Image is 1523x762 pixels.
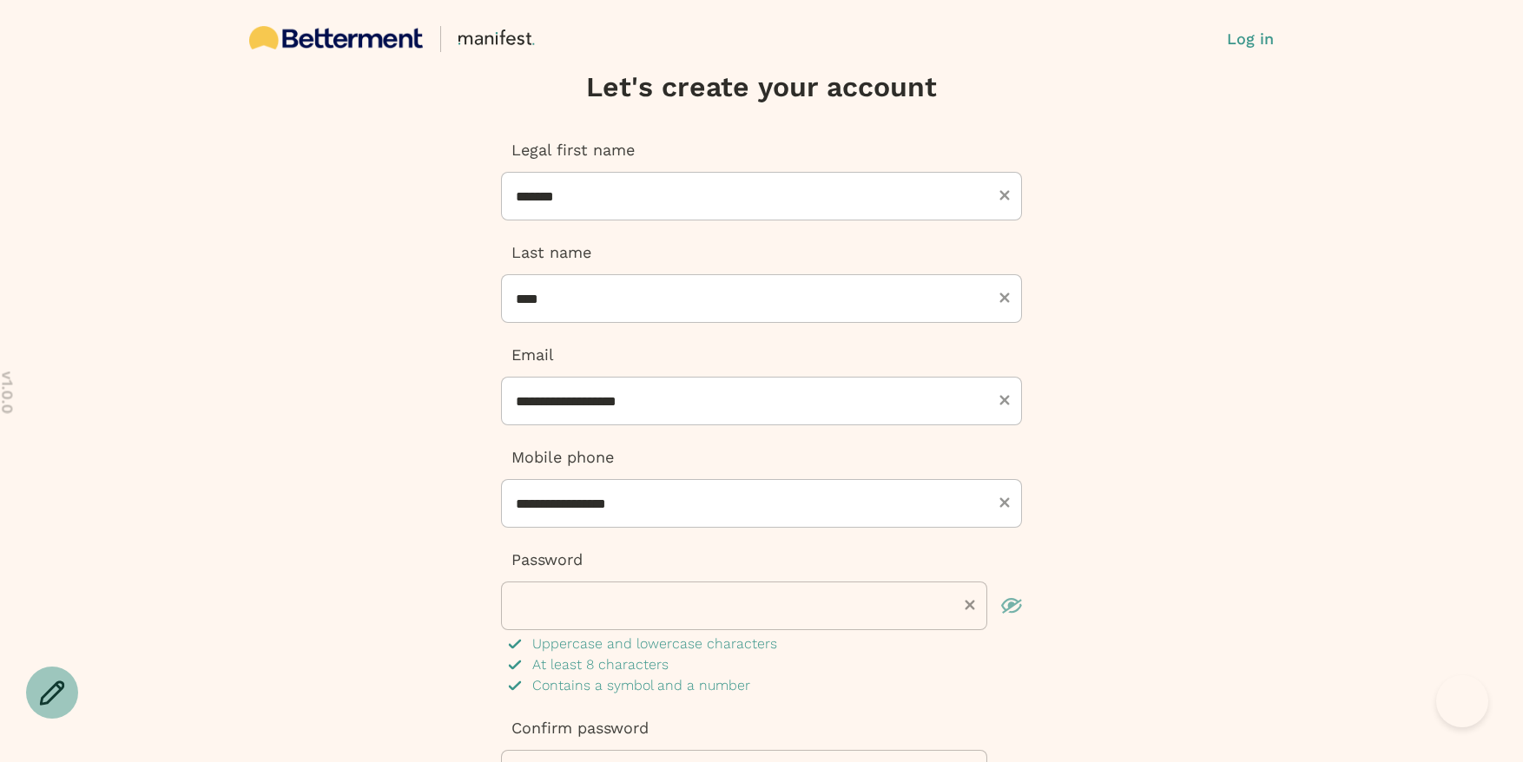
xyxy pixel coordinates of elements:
p: Password [501,549,1022,571]
p: Uppercase and lowercase characters [532,634,777,654]
p: Contains a symbol and a number [532,675,750,696]
p: Last name [501,241,1022,264]
h3: Let's create your account [501,69,1022,104]
p: Confirm password [501,717,1022,739]
p: Mobile phone [501,446,1022,469]
button: Log in [1227,28,1274,50]
iframe: Help Scout Beacon - Open [1436,675,1488,727]
img: Betterment [249,26,423,49]
p: Legal first name [501,139,1022,161]
p: Email [501,344,1022,366]
p: At least 8 characters [532,654,669,675]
